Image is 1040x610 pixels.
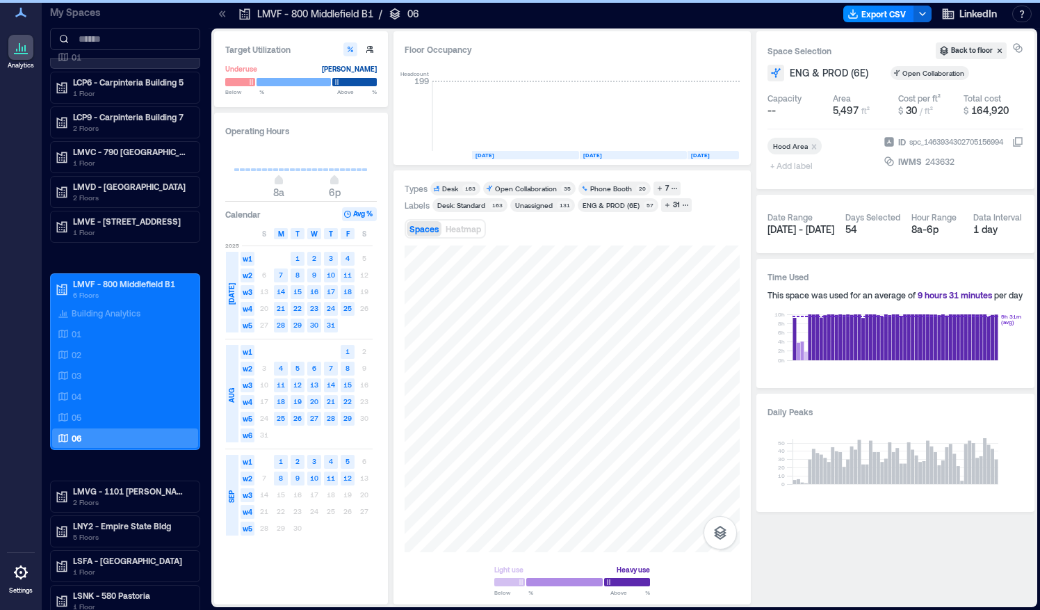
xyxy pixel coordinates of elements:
text: 8 [279,474,283,482]
div: 1 day [973,223,1024,236]
text: 18 [343,287,352,296]
text: 14 [327,380,335,389]
h3: Space Selection [767,44,936,58]
span: [DATE] - [DATE] [767,223,834,235]
div: 57 [644,201,656,209]
span: w1 [241,252,254,266]
span: M [278,228,284,239]
div: ENG & PROD (6E) [583,200,640,210]
span: Spaces [409,224,439,234]
span: S [262,228,266,239]
span: 164,920 [971,104,1009,116]
p: 05 [72,412,81,423]
text: 19 [293,397,302,406]
p: LCP9 - Carpinteria Building 7 [73,111,190,122]
tspan: 40 [778,447,785,454]
span: w2 [241,268,254,282]
text: 6 [312,364,316,372]
tspan: 4h [778,338,785,345]
button: IDspc_1463934302705156994 [1012,136,1023,147]
text: 1 [279,457,283,465]
text: 9 [312,271,316,279]
span: Above % [610,588,650,597]
text: 1 [346,347,350,355]
div: Data Interval [973,211,1022,223]
div: 35 [561,184,573,193]
tspan: 0h [778,357,785,364]
p: 5 Floors [73,531,190,543]
span: / ft² [920,106,933,115]
text: 20 [310,397,318,406]
text: 4 [279,364,283,372]
text: 17 [327,287,335,296]
div: Hour Range [911,211,957,223]
p: LMVF - 800 Middlefield B1 [73,278,190,289]
span: F [346,228,350,239]
text: 16 [310,287,318,296]
span: AUG [226,388,237,403]
span: w4 [241,302,254,316]
tspan: 10 [778,472,785,479]
tspan: 2h [778,347,785,354]
p: LSNK - 580 Pastoria [73,590,190,601]
p: 2 Floors [73,122,190,134]
text: 28 [327,414,335,422]
text: 11 [327,474,335,482]
text: 18 [277,397,285,406]
text: 24 [327,304,335,312]
p: 04 [72,391,81,402]
text: 11 [343,271,352,279]
button: Export CSV [843,6,914,22]
text: 3 [329,254,333,262]
span: w1 [241,345,254,359]
p: 06 [407,7,419,21]
text: 2 [295,457,300,465]
text: 21 [277,304,285,312]
tspan: 0 [781,481,785,488]
text: 25 [343,304,352,312]
div: 31 [671,199,682,211]
tspan: 20 [778,464,785,471]
p: Settings [9,586,33,595]
h3: Target Utilization [225,42,377,56]
div: Desk [442,184,458,193]
div: Desk: Standard [437,200,485,210]
text: [DATE] [476,152,494,159]
p: LMVC - 790 [GEOGRAPHIC_DATA] B2 [73,146,190,157]
button: Avg % [342,207,377,221]
text: 7 [279,271,283,279]
button: 243632 [925,154,1023,168]
span: w5 [241,522,254,536]
p: 2 Floors [73,497,190,508]
div: Phone Booth [590,184,632,193]
span: -- [767,104,776,118]
p: LNY2 - Empire State Bldg [73,520,190,531]
p: / [379,7,382,21]
div: Hood Area [773,141,808,151]
span: LinkedIn [959,7,997,21]
p: LMVF - 800 Middlefield B1 [257,7,373,21]
span: w6 [241,428,254,442]
span: w4 [241,505,254,519]
text: 22 [343,397,352,406]
div: Types [405,183,428,194]
span: T [295,228,300,239]
text: 25 [277,414,285,422]
h3: Daily Peaks [767,405,1023,419]
span: w4 [241,395,254,409]
div: 54 [845,223,900,236]
div: Light use [494,563,523,577]
h3: Operating Hours [225,124,377,138]
a: Analytics [3,31,38,74]
p: Analytics [8,61,34,70]
button: Back to floor [936,42,1007,59]
div: 163 [489,201,505,209]
button: Spaces [407,221,441,236]
span: w5 [241,319,254,332]
div: 8a - 6p [911,223,962,236]
div: 243632 [924,154,956,168]
p: Building Analytics [72,307,140,319]
span: W [311,228,318,239]
text: 21 [327,397,335,406]
text: 13 [310,380,318,389]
